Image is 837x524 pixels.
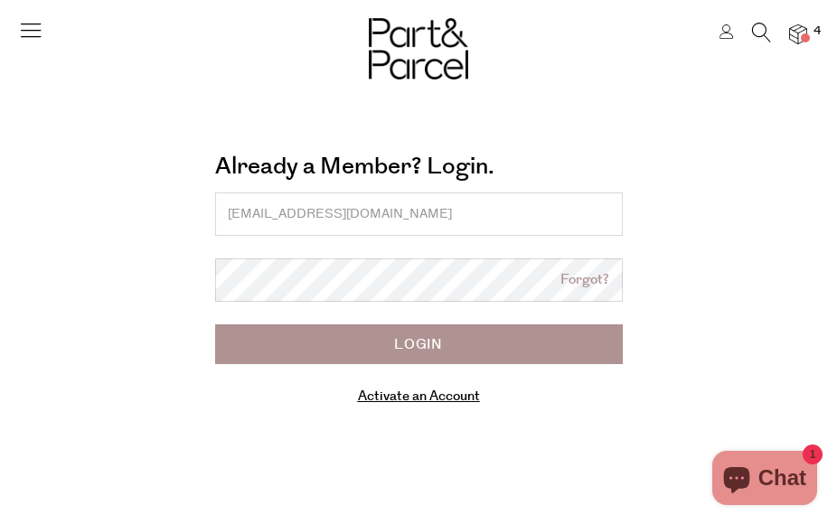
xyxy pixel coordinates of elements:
[215,192,623,236] input: Email
[560,270,609,291] a: Forgot?
[707,451,823,510] inbox-online-store-chat: Shopify online store chat
[358,387,480,406] a: Activate an Account
[215,324,623,364] input: Login
[215,146,494,186] a: Already a Member? Login.
[789,24,807,43] a: 4
[369,18,468,80] img: Part&Parcel
[809,23,825,40] span: 4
